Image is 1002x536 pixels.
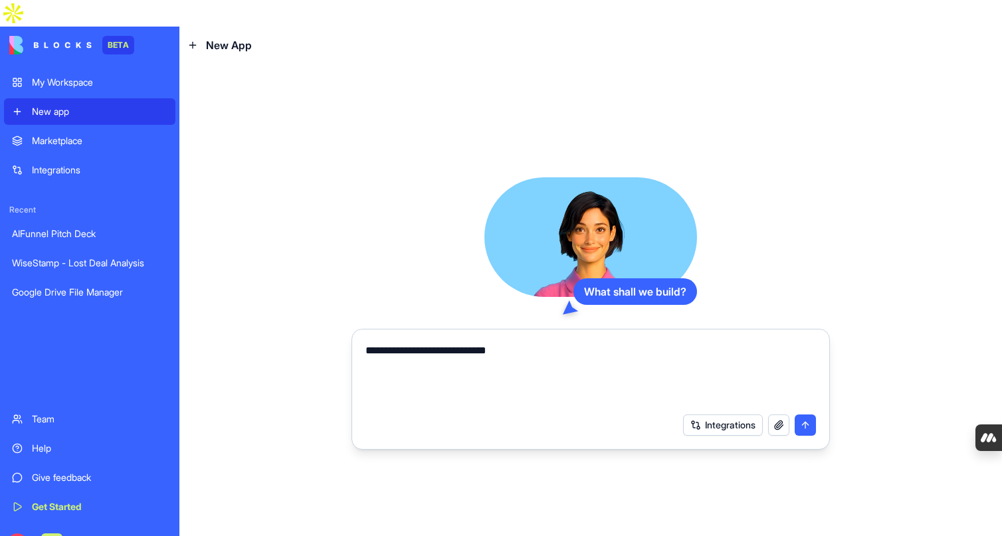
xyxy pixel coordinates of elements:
div: Marketplace [32,134,167,147]
a: Integrations [4,157,175,183]
a: Get Started [4,493,175,520]
a: Team [4,406,175,432]
a: Give feedback [4,464,175,491]
div: What shall we build? [573,278,697,305]
button: Integrations [683,414,763,436]
a: WiseStamp - Lost Deal Analysis [4,250,175,276]
a: Google Drive File Manager [4,279,175,306]
div: Help [32,442,167,455]
span: Recent [4,205,175,215]
div: AIFunnel Pitch Deck [12,227,167,240]
img: logo [9,36,92,54]
div: Google Drive File Manager [12,286,167,299]
div: WiseStamp - Lost Deal Analysis [12,256,167,270]
a: New app [4,98,175,125]
div: New app [32,105,167,118]
div: Team [32,412,167,426]
div: My Workspace [32,76,167,89]
a: BETA [9,36,134,54]
div: Integrations [32,163,167,177]
div: Give feedback [32,471,167,484]
a: Help [4,435,175,462]
a: Marketplace [4,128,175,154]
a: AIFunnel Pitch Deck [4,221,175,247]
a: My Workspace [4,69,175,96]
div: Get Started [32,500,167,513]
span: New App [206,37,252,53]
div: BETA [102,36,134,54]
